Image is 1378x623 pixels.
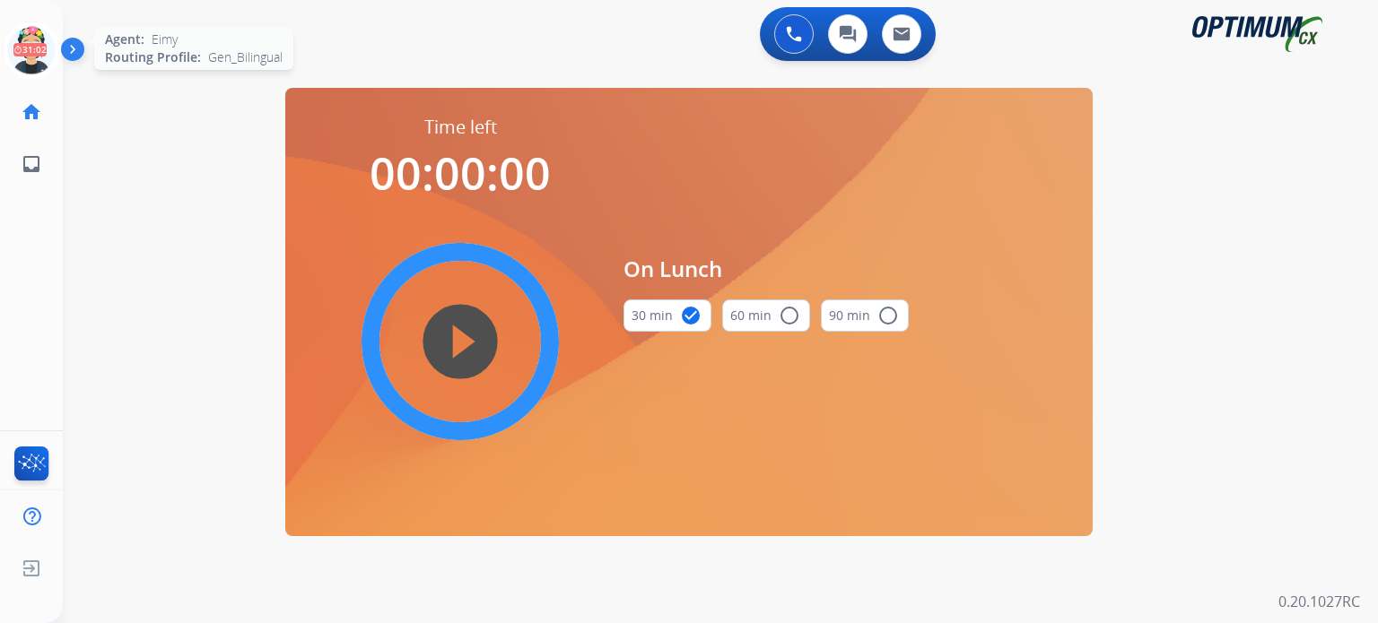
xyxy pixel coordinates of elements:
span: On Lunch [624,253,909,285]
span: 00:00:00 [370,143,551,203]
span: Routing Profile: [105,48,201,66]
mat-icon: radio_button_unchecked [779,305,800,326]
button: 60 min [722,299,810,332]
mat-icon: home [21,101,42,123]
mat-icon: inbox [21,153,42,175]
mat-icon: radio_button_unchecked [877,305,899,326]
button: 90 min [821,299,909,332]
span: Gen_Bilingual [208,48,283,66]
mat-icon: check_circle [680,305,702,326]
p: 0.20.1027RC [1278,591,1360,612]
span: Time left [424,115,497,140]
span: Eimy [152,30,178,48]
button: 30 min [624,299,711,332]
span: Agent: [105,30,144,48]
mat-icon: play_circle_filled [449,331,471,352]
